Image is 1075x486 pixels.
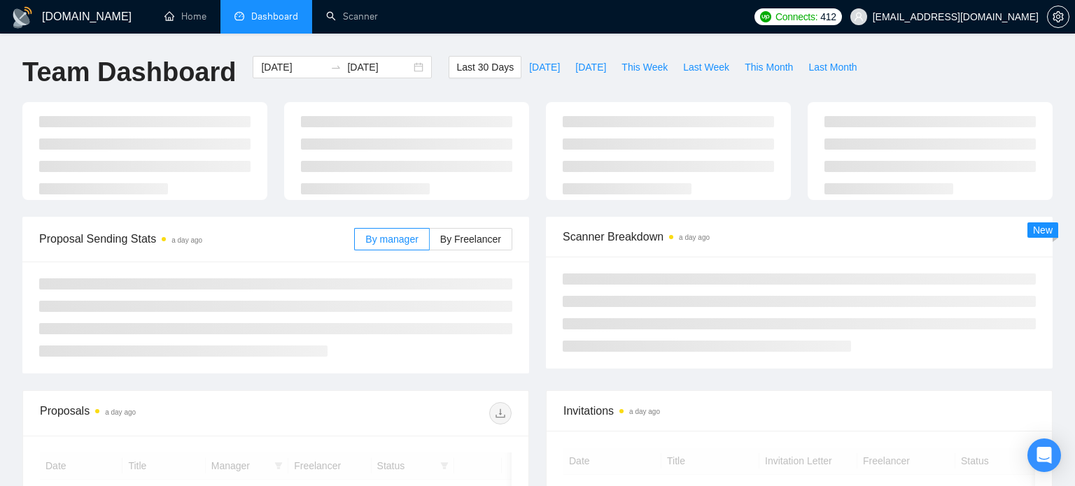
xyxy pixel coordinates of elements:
[330,62,342,73] span: to
[234,11,244,21] span: dashboard
[251,10,298,22] span: Dashboard
[629,408,660,415] time: a day ago
[1027,438,1061,472] div: Open Intercom Messenger
[1033,224,1053,236] span: New
[1047,6,1069,28] button: setting
[39,230,354,248] span: Proposal Sending Stats
[261,59,325,75] input: Start date
[456,59,514,75] span: Last 30 Days
[22,56,236,89] h1: Team Dashboard
[563,228,1036,245] span: Scanner Breakdown
[347,59,411,75] input: End date
[40,402,276,424] div: Proposals
[614,56,675,78] button: This Week
[563,402,1035,420] span: Invitations
[575,59,606,75] span: [DATE]
[521,56,568,78] button: [DATE]
[449,56,521,78] button: Last 30 Days
[745,59,793,75] span: This Month
[854,12,864,22] span: user
[683,59,729,75] span: Last Week
[760,11,771,22] img: upwork-logo.png
[737,56,801,78] button: This Month
[820,9,836,24] span: 412
[675,56,737,78] button: Last Week
[365,234,418,245] span: By manager
[440,234,501,245] span: By Freelancer
[330,62,342,73] span: swap-right
[171,236,202,244] time: a day ago
[568,56,614,78] button: [DATE]
[1047,11,1069,22] a: setting
[808,59,857,75] span: Last Month
[326,10,378,22] a: searchScanner
[164,10,206,22] a: homeHome
[1048,11,1069,22] span: setting
[105,408,136,416] time: a day ago
[775,9,817,24] span: Connects:
[621,59,668,75] span: This Week
[801,56,864,78] button: Last Month
[679,234,710,241] time: a day ago
[11,6,34,29] img: logo
[529,59,560,75] span: [DATE]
